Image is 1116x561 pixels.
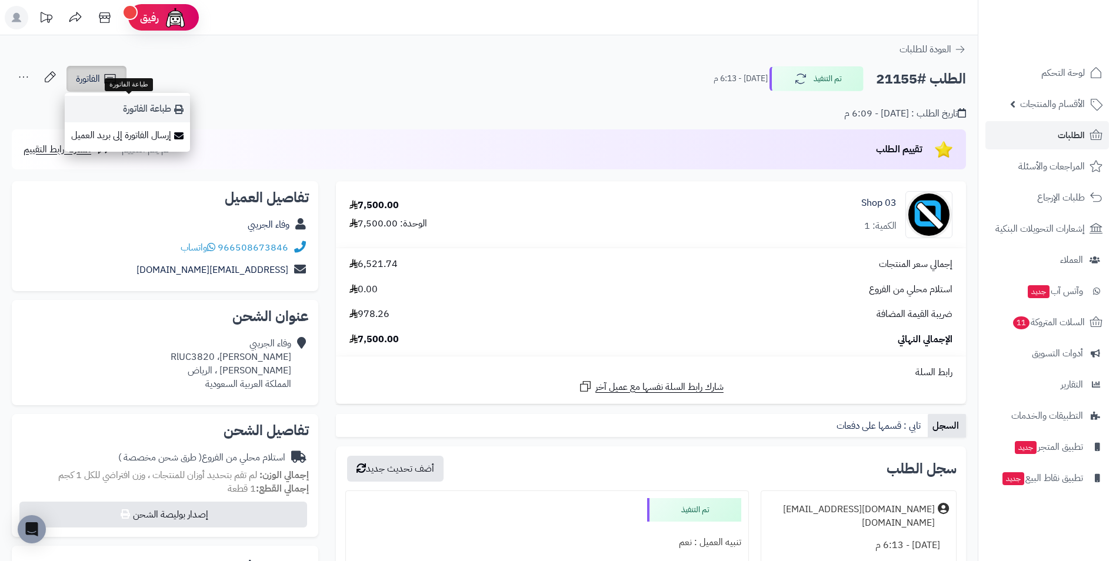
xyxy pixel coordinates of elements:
div: تنبيه العميل : نعم [353,531,741,554]
div: استلام محلي من الفروع [118,451,285,465]
a: التقارير [985,370,1109,399]
img: ai-face.png [164,6,187,29]
span: المراجعات والأسئلة [1018,158,1085,175]
span: لوحة التحكم [1041,65,1085,81]
span: جديد [1028,285,1050,298]
div: تم التنفيذ [647,498,741,522]
button: تم التنفيذ [769,66,864,91]
a: العملاء [985,246,1109,274]
span: التطبيقات والخدمات [1011,408,1083,424]
div: وفاء الجريبي [PERSON_NAME]، RlUC3820 [PERSON_NAME] ، الرياض المملكة العربية السعودية [171,337,291,390]
span: الطلبات [1058,127,1085,143]
img: no_image-90x90.png [906,191,952,238]
a: العودة للطلبات [900,42,966,56]
a: واتساب [181,241,215,255]
a: إرسال الفاتورة إلى بريد العميل [65,122,190,149]
span: جديد [1002,472,1024,485]
span: التقارير [1061,376,1083,393]
span: ( طرق شحن مخصصة ) [118,450,202,465]
span: الأقسام والمنتجات [1020,96,1085,112]
span: إجمالي سعر المنتجات [879,258,952,271]
button: أضف تحديث جديد [347,456,444,482]
div: [DOMAIN_NAME][EMAIL_ADDRESS][DOMAIN_NAME] [768,503,935,530]
span: 978.26 [349,308,389,321]
a: مشاركة رابط التقييم [24,142,111,156]
span: وآتس آب [1027,283,1083,299]
span: أدوات التسويق [1032,345,1083,362]
a: السجل [928,414,966,438]
a: أدوات التسويق [985,339,1109,368]
span: شارك رابط السلة نفسها مع عميل آخر [595,380,724,394]
strong: إجمالي القطع: [256,482,309,496]
span: تطبيق نقاط البيع [1001,470,1083,486]
span: 7,500.00 [349,333,399,346]
span: لم تقم بتحديد أوزان للمنتجات ، وزن افتراضي للكل 1 كجم [58,468,257,482]
span: 11 [1013,316,1030,329]
span: مشاركة رابط التقييم [24,142,91,156]
a: الفاتورة [66,66,126,92]
span: رفيق [140,11,159,25]
span: الفاتورة [76,72,100,86]
h2: تفاصيل العميل [21,191,309,205]
a: الطلبات [985,121,1109,149]
div: طباعة الفاتورة [105,78,153,91]
a: لوحة التحكم [985,59,1109,87]
a: تطبيق المتجرجديد [985,433,1109,461]
span: جديد [1015,441,1037,454]
div: رابط السلة [341,366,961,379]
a: التطبيقات والخدمات [985,402,1109,430]
a: تابي : قسمها على دفعات [832,414,928,438]
span: العودة للطلبات [900,42,951,56]
a: وفاء الجريبي [248,218,289,232]
a: [EMAIL_ADDRESS][DOMAIN_NAME] [136,263,288,277]
span: الإجمالي النهائي [898,333,952,346]
small: 1 قطعة [228,482,309,496]
h2: عنوان الشحن [21,309,309,323]
span: تقييم الطلب [876,142,922,156]
h2: تفاصيل الشحن [21,423,309,438]
h3: سجل الطلب [887,462,957,476]
a: 966508673846 [218,241,288,255]
strong: إجمالي الوزن: [259,468,309,482]
span: ضريبة القيمة المضافة [877,308,952,321]
span: طلبات الإرجاع [1037,189,1085,206]
div: الوحدة: 7,500.00 [349,217,427,231]
button: إصدار بوليصة الشحن [19,502,307,527]
a: شارك رابط السلة نفسها مع عميل آخر [578,379,724,394]
a: تطبيق نقاط البيعجديد [985,464,1109,492]
span: العملاء [1060,252,1083,268]
span: تطبيق المتجر [1014,439,1083,455]
a: وآتس آبجديد [985,277,1109,305]
div: 7,500.00 [349,199,399,212]
a: تحديثات المنصة [31,6,61,32]
div: [DATE] - 6:13 م [768,534,949,557]
a: المراجعات والأسئلة [985,152,1109,181]
a: طلبات الإرجاع [985,183,1109,212]
div: Open Intercom Messenger [18,515,46,543]
a: 03 Shop [861,196,897,210]
span: استلام محلي من الفروع [869,283,952,296]
small: [DATE] - 6:13 م [714,73,768,85]
h2: الطلب #21155 [876,67,966,91]
span: 0.00 [349,283,378,296]
a: السلات المتروكة11 [985,308,1109,336]
div: الكمية: 1 [864,219,897,233]
span: إشعارات التحويلات البنكية [995,221,1085,237]
div: تاريخ الطلب : [DATE] - 6:09 م [844,107,966,121]
span: السلات المتروكة [1012,314,1085,330]
span: 6,521.74 [349,258,398,271]
a: إشعارات التحويلات البنكية [985,215,1109,243]
a: طباعة الفاتورة [65,96,190,122]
